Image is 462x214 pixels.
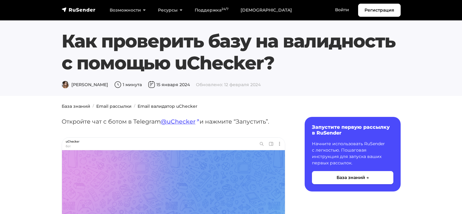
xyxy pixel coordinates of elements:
[96,103,132,109] a: Email рассылки
[305,117,401,191] a: Запустите первую рассылку в RuSender Начните использовать RuSender с легкостью. Пошаговая инструк...
[148,81,155,88] img: Дата публикации
[358,4,401,17] a: Регистрация
[114,82,142,87] span: 1 минута
[312,171,393,184] button: База знаний →
[138,103,197,109] a: Email валидатор uChecker
[152,4,189,16] a: Ресурсы
[62,103,90,109] a: База знаний
[189,4,234,16] a: Поддержка24/7
[312,141,393,166] p: Начните использовать RuSender с легкостью. Пошаговая инструкция для запуска ваших первых рассылок.
[114,81,121,88] img: Время чтения
[62,82,108,87] span: [PERSON_NAME]
[329,4,355,16] a: Войти
[234,4,298,16] a: [DEMOGRAPHIC_DATA]
[62,117,285,126] p: Откройте чат с ботом в Telegram и нажмите “Запустить”.
[62,7,96,13] img: RuSender
[312,124,393,136] h6: Запустите первую рассылку в RuSender
[196,82,261,87] span: Обновлено: 12 февраля 2024
[221,7,228,11] sup: 24/7
[58,103,404,110] nav: breadcrumb
[62,30,401,74] h1: Как проверить базу на валидность с помощью uChecker?
[148,82,190,87] span: 15 января 2024
[104,4,152,16] a: Возможности
[161,118,200,125] a: @uChecker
